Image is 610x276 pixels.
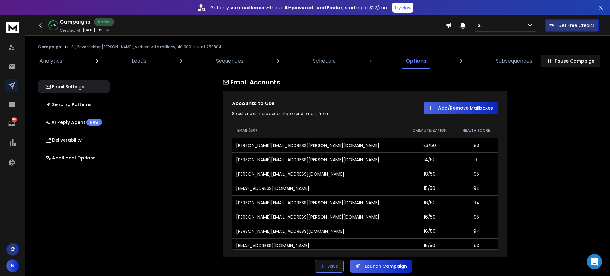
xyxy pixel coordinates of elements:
[558,22,594,29] p: Get Free Credits
[60,28,81,33] p: Created At:
[455,238,498,252] td: 93
[6,259,19,272] button: N
[38,44,61,50] button: Campaign
[230,4,264,11] strong: verified leads
[404,167,455,181] td: 18/50
[128,53,150,69] a: Leads
[236,171,344,177] p: [PERSON_NAME][EMAIL_ADDRESS][DOMAIN_NAME]
[492,53,536,69] a: Subsequences
[71,44,221,50] p: SL, Privatsektor [PERSON_NAME], verified with millionv, 40 000-slutet,250804
[132,57,146,65] p: Leads
[46,137,82,143] p: Deliverability
[404,138,455,152] td: 23/50
[455,195,498,210] td: 94
[404,210,455,224] td: 16/50
[478,22,486,29] p: SL!
[38,151,110,164] button: Additional Options
[392,3,413,13] button: Try Now
[6,22,19,33] img: logo
[38,80,110,93] button: Email Settings
[232,111,359,116] div: Select one or more accounts to send emails from
[315,260,344,273] button: Save
[236,142,379,149] p: [PERSON_NAME][EMAIL_ADDRESS][PERSON_NAME][DOMAIN_NAME]
[404,123,455,138] th: DAILY UTILIZATION
[313,57,336,65] p: Schedule
[455,167,498,181] td: 95
[404,152,455,167] td: 14/50
[5,117,18,130] a: 922
[94,18,114,26] div: Active
[236,214,379,220] p: [PERSON_NAME][EMAIL_ADDRESS][PERSON_NAME][DOMAIN_NAME]
[455,181,498,195] td: 94
[394,4,411,11] p: Try Now
[541,55,600,67] button: Pause Campaign
[336,256,394,262] a: Connect New Account
[455,152,498,167] td: 91
[36,53,66,69] a: Analytics
[496,57,532,65] p: Subsequences
[236,242,309,249] p: [EMAIL_ADDRESS][DOMAIN_NAME]
[284,4,344,11] strong: AI-powered Lead Finder,
[38,98,110,111] button: Sending Patterns
[60,18,90,26] h1: Campaigns
[38,116,110,129] button: AI Reply AgentNew
[404,224,455,238] td: 16/50
[83,28,110,33] p: [DATE] 01:11 PM
[51,24,56,27] p: 27 %
[404,195,455,210] td: 16/50
[404,238,455,252] td: 15/50
[223,78,507,87] h1: Email Accounts
[350,260,412,273] button: Launch Campaign
[216,57,243,65] p: Sequences
[236,199,379,206] p: [PERSON_NAME][EMAIL_ADDRESS][PERSON_NAME][DOMAIN_NAME]
[406,57,426,65] p: Options
[309,53,340,69] a: Schedule
[587,254,602,269] div: Open Intercom Messenger
[236,185,309,192] p: [EMAIL_ADDRESS][DOMAIN_NAME]
[46,155,96,161] p: Additional Options
[455,224,498,238] td: 94
[38,134,110,146] button: Deliverability
[46,84,84,90] p: Email Settings
[236,228,344,234] p: [PERSON_NAME][EMAIL_ADDRESS][DOMAIN_NAME]
[212,53,247,69] a: Sequences
[12,117,17,122] p: 922
[402,53,430,69] a: Options
[455,123,498,138] th: HEALTH SCORE
[545,19,599,32] button: Get Free Credits
[210,4,387,11] p: Get only with our starting at $22/mo
[46,101,91,108] p: Sending Patterns
[86,119,102,126] div: New
[424,102,498,114] button: Add/Remove Mailboxes
[232,100,359,107] h1: Accounts to Use
[404,181,455,195] td: 15/50
[232,123,404,138] th: EMAIL (50)
[46,119,102,126] p: AI Reply Agent
[455,210,498,224] td: 95
[455,138,498,152] td: 93
[39,57,62,65] p: Analytics
[236,157,379,163] p: [PERSON_NAME][EMAIL_ADDRESS][PERSON_NAME][DOMAIN_NAME]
